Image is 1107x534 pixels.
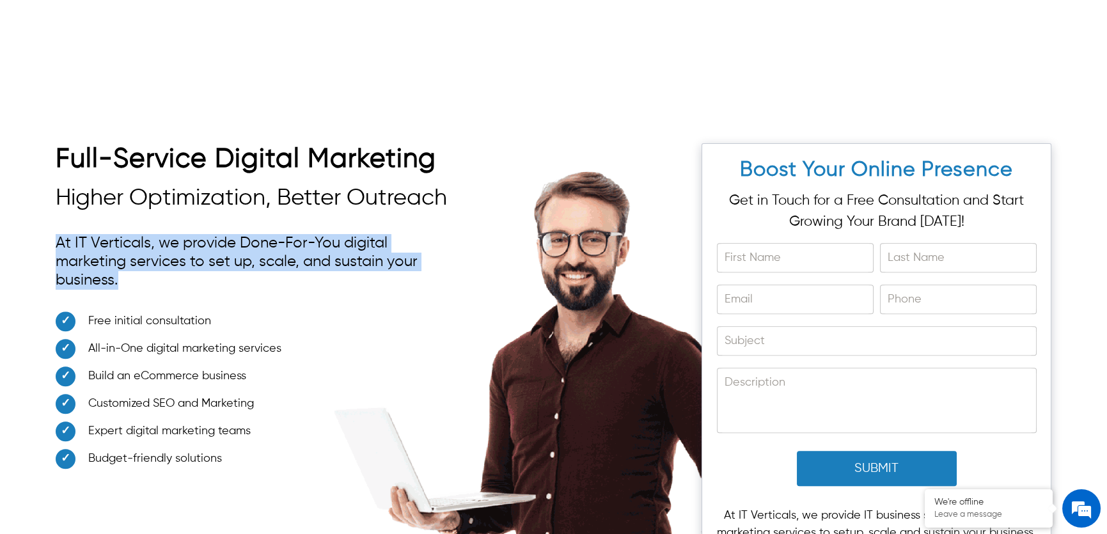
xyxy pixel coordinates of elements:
[56,228,454,296] p: At IT Verticals, we provide Done-For-You digital marketing services to set up, scale, and sustain...
[6,349,244,394] textarea: Type your message and click 'Submit'
[797,451,957,486] button: Submit
[100,335,162,344] em: Driven by SalesIQ
[88,313,211,330] span: Free initial consultation
[88,336,97,343] img: salesiqlogo_leal7QplfZFryJ6FIlVepeu7OftD7mt8q6exU6-34PB8prfIgodN67KcxXM9Y7JQ_.png
[934,510,1043,520] p: Leave a message
[56,143,454,182] h2: Full-Service Digital Marketing
[88,340,281,357] span: All-in-One digital marketing services
[210,6,240,37] div: Minimize live chat window
[22,77,54,84] img: logo_Zg8I0qSkbAqR2WFHt3p6CTuqpyXMFPubPcD2OT02zFN43Cy9FUNNG3NEPhM_Q1qe_.png
[187,394,232,411] em: Submit
[56,185,454,212] h3: Higher Optimization, Better Outreach
[88,368,246,385] span: Build an eCommerce business
[717,191,1037,233] p: Get in Touch for a Free Consultation and Start Growing Your Brand [DATE]!
[27,161,223,290] span: We are offline. Please leave us a message.
[88,395,254,412] span: Customized SEO and Marketing
[934,497,1043,508] div: We're offline
[88,450,222,467] span: Budget-friendly solutions
[88,423,251,440] span: Expert digital marketing teams
[67,72,215,88] div: Leave a message
[709,150,1044,190] h2: Boost Your Online Presence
